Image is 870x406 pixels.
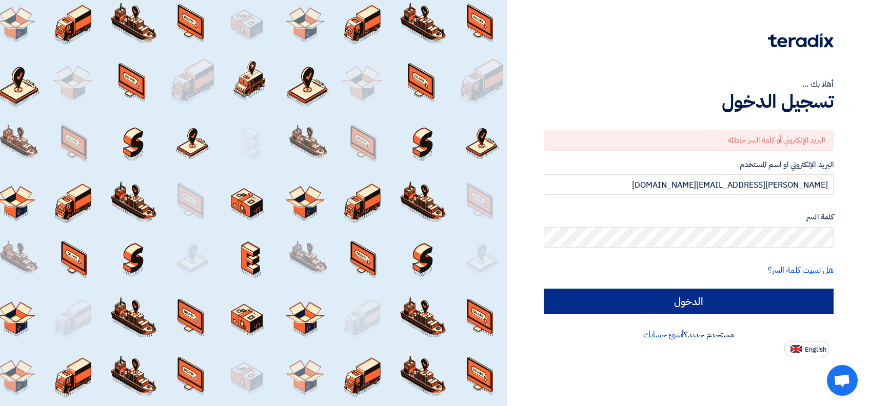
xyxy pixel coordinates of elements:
[768,33,834,48] img: Teradix logo
[544,78,834,90] div: أهلا بك ...
[544,211,834,223] label: كلمة السر
[544,329,834,341] div: مستخدم جديد؟
[544,289,834,314] input: الدخول
[768,264,834,276] a: هل نسيت كلمة السر؟
[643,329,684,341] a: أنشئ حسابك
[544,174,834,195] input: أدخل بريد العمل الإلكتروني او اسم المستخدم الخاص بك ...
[544,90,834,113] h1: تسجيل الدخول
[784,341,829,357] button: English
[790,345,802,353] img: en-US.png
[827,365,858,396] div: Open chat
[805,346,826,353] span: English
[544,159,834,171] label: البريد الإلكتروني او اسم المستخدم
[544,130,834,151] div: البريد الإلكتروني أو كلمة السر خاطئة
